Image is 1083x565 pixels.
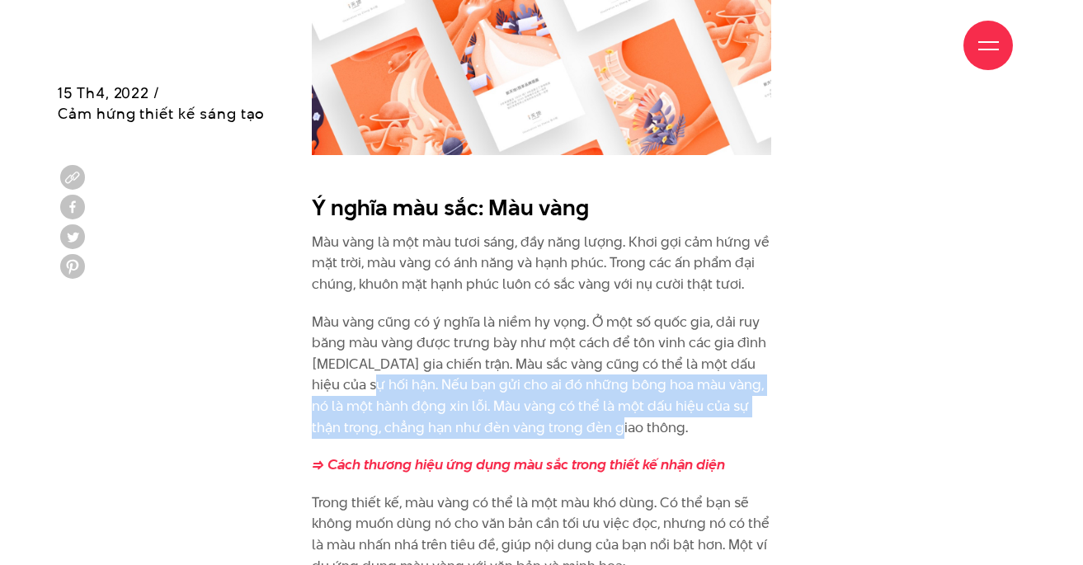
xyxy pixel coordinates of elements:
[312,312,771,439] p: Màu vàng cũng có ý nghĩa là niềm hy vọng. Ở một số quốc gia, dải ruy băng màu vàng được trưng bày...
[312,454,725,474] a: => Cách thương hiệu ứng dụng màu sắc trong thiết kế nhận diện
[312,192,771,224] h2: Ý nghĩa màu sắc: Màu vàng
[312,232,771,295] p: Màu vàng là một màu tươi sáng, đầy năng lượng. Khơi gợi cảm hứng về mặt trời, màu vàng có ánh năn...
[58,82,265,124] span: 15 Th4, 2022 / Cảm hứng thiết kế sáng tạo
